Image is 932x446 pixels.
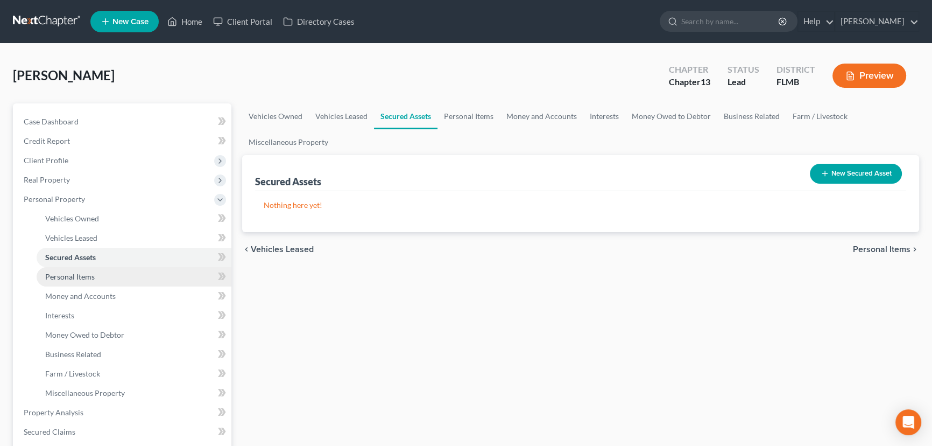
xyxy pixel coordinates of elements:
[15,131,231,151] a: Credit Report
[24,427,75,436] span: Secured Claims
[37,364,231,384] a: Farm / Livestock
[45,311,74,320] span: Interests
[853,245,910,254] span: Personal Items
[776,64,815,76] div: District
[15,422,231,442] a: Secured Claims
[24,136,70,145] span: Credit Report
[832,64,906,88] button: Preview
[853,245,919,254] button: Personal Items chevron_right
[24,156,68,165] span: Client Profile
[37,267,231,287] a: Personal Items
[309,103,374,129] a: Vehicles Leased
[810,164,902,184] button: New Secured Asset
[24,194,85,204] span: Personal Property
[162,12,208,31] a: Home
[45,233,97,242] span: Vehicles Leased
[37,325,231,345] a: Money Owed to Debtor
[278,12,360,31] a: Directory Cases
[45,369,100,378] span: Farm / Livestock
[45,214,99,223] span: Vehicles Owned
[374,103,437,129] a: Secured Assets
[37,306,231,325] a: Interests
[45,291,116,301] span: Money and Accounts
[15,112,231,131] a: Case Dashboard
[208,12,278,31] a: Client Portal
[255,175,321,188] div: Secured Assets
[669,76,710,88] div: Chapter
[37,384,231,403] a: Miscellaneous Property
[37,228,231,248] a: Vehicles Leased
[45,350,101,359] span: Business Related
[15,403,231,422] a: Property Analysis
[242,245,251,254] i: chevron_left
[45,253,96,262] span: Secured Assets
[776,76,815,88] div: FLMB
[583,103,625,129] a: Interests
[24,117,79,126] span: Case Dashboard
[835,12,919,31] a: [PERSON_NAME]
[242,103,309,129] a: Vehicles Owned
[13,67,115,83] span: [PERSON_NAME]
[37,209,231,228] a: Vehicles Owned
[728,64,759,76] div: Status
[24,408,83,417] span: Property Analysis
[251,245,314,254] span: Vehicles Leased
[798,12,834,31] a: Help
[728,76,759,88] div: Lead
[669,64,710,76] div: Chapter
[37,248,231,267] a: Secured Assets
[45,388,125,398] span: Miscellaneous Property
[45,330,124,339] span: Money Owed to Debtor
[910,245,919,254] i: chevron_right
[264,200,898,211] p: Nothing here yet!
[701,76,710,87] span: 13
[500,103,583,129] a: Money and Accounts
[242,245,314,254] button: chevron_left Vehicles Leased
[786,103,854,129] a: Farm / Livestock
[24,175,70,184] span: Real Property
[437,103,500,129] a: Personal Items
[895,409,921,435] div: Open Intercom Messenger
[681,11,780,31] input: Search by name...
[242,129,335,155] a: Miscellaneous Property
[45,272,95,281] span: Personal Items
[37,287,231,306] a: Money and Accounts
[37,345,231,364] a: Business Related
[625,103,717,129] a: Money Owed to Debtor
[717,103,786,129] a: Business Related
[112,18,149,26] span: New Case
